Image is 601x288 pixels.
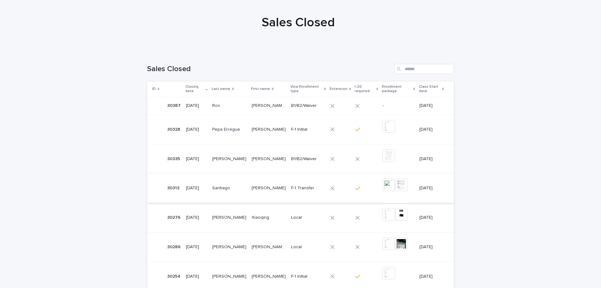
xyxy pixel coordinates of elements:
p: 30276 [167,214,182,220]
p: Ros [212,102,221,108]
p: [PERSON_NAME] [212,243,248,250]
p: [PERSON_NAME] [212,155,248,162]
p: Xiaoqing [252,214,270,220]
p: Enrollment package [382,83,411,95]
p: [DATE] [186,244,207,250]
p: 30313 [167,184,181,191]
p: [DATE] [419,274,444,279]
p: ID [152,86,156,92]
p: Marcelo andres [252,273,287,279]
h1: Sales Closed [145,15,452,30]
p: [DATE] [186,127,207,132]
p: [DATE] [186,186,207,191]
p: 30286 [167,243,182,250]
p: B1/B2/Waiver [291,103,325,108]
input: Search [394,64,454,74]
tr: 3033530335 [DATE][PERSON_NAME][PERSON_NAME] [PERSON_NAME][PERSON_NAME] B1/B2/Waiver[DATE] [147,144,454,174]
p: Paula Alejandra [252,243,287,250]
p: [DATE] [419,186,444,191]
p: Closing date [185,83,204,95]
p: [DATE] [419,103,444,108]
p: F-1 Initial [291,274,325,279]
tr: 3038730387 [DATE]RosRos [PERSON_NAME] [PERSON_NAME][PERSON_NAME] [PERSON_NAME] B1/B2/Waiver-[DATE] [147,97,454,115]
p: [DATE] [186,103,207,108]
p: [DATE] [419,244,444,250]
h1: Sales Closed [147,65,392,74]
tr: 3027630276 [DATE][PERSON_NAME][PERSON_NAME] XiaoqingXiaoqing Local[DATE] [147,203,454,233]
p: Visa Enrollment type [290,83,322,95]
p: Pepa Erregue [212,126,241,132]
p: Local [291,215,325,220]
p: Concha Sandoval [212,273,248,279]
p: 30254 [167,273,182,279]
p: 30387 [167,102,182,108]
p: [PERSON_NAME] [PERSON_NAME] [252,102,287,108]
p: [DATE] [186,274,207,279]
tr: 3028630286 [DATE][PERSON_NAME][PERSON_NAME] [PERSON_NAME] [PERSON_NAME][PERSON_NAME] [PERSON_NAME... [147,232,454,262]
p: [PERSON_NAME] [252,126,287,132]
p: [PERSON_NAME] [212,214,248,220]
p: I-20 required [355,83,375,95]
p: Extension [330,86,347,92]
p: 30328 [167,126,182,132]
p: [DATE] [186,156,207,162]
p: F-1 Initial [291,127,325,132]
tr: 3031330313 [DATE]SantiagoSantiago [PERSON_NAME][PERSON_NAME] F-1 Transfer[DATE] [147,174,454,203]
p: [DATE] [419,127,444,132]
p: Class Start date [419,83,440,95]
p: [DATE] [419,215,444,220]
p: [DATE] [419,156,444,162]
p: [DATE] [186,215,207,220]
p: Santiago [212,184,231,191]
p: F-1 Transfer [291,186,325,191]
p: B1/B2/Waiver [291,156,325,162]
p: Franklin Danilo [252,155,287,162]
p: First name [251,86,270,92]
tr: 3032830328 [DATE]Pepa ErreguePepa Erregue [PERSON_NAME][PERSON_NAME] F-1 Initial[DATE] [147,115,454,144]
p: Local [291,244,325,250]
p: [PERSON_NAME] [252,184,287,191]
p: - [383,103,414,108]
p: 30335 [167,155,181,162]
p: Last name [212,86,230,92]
